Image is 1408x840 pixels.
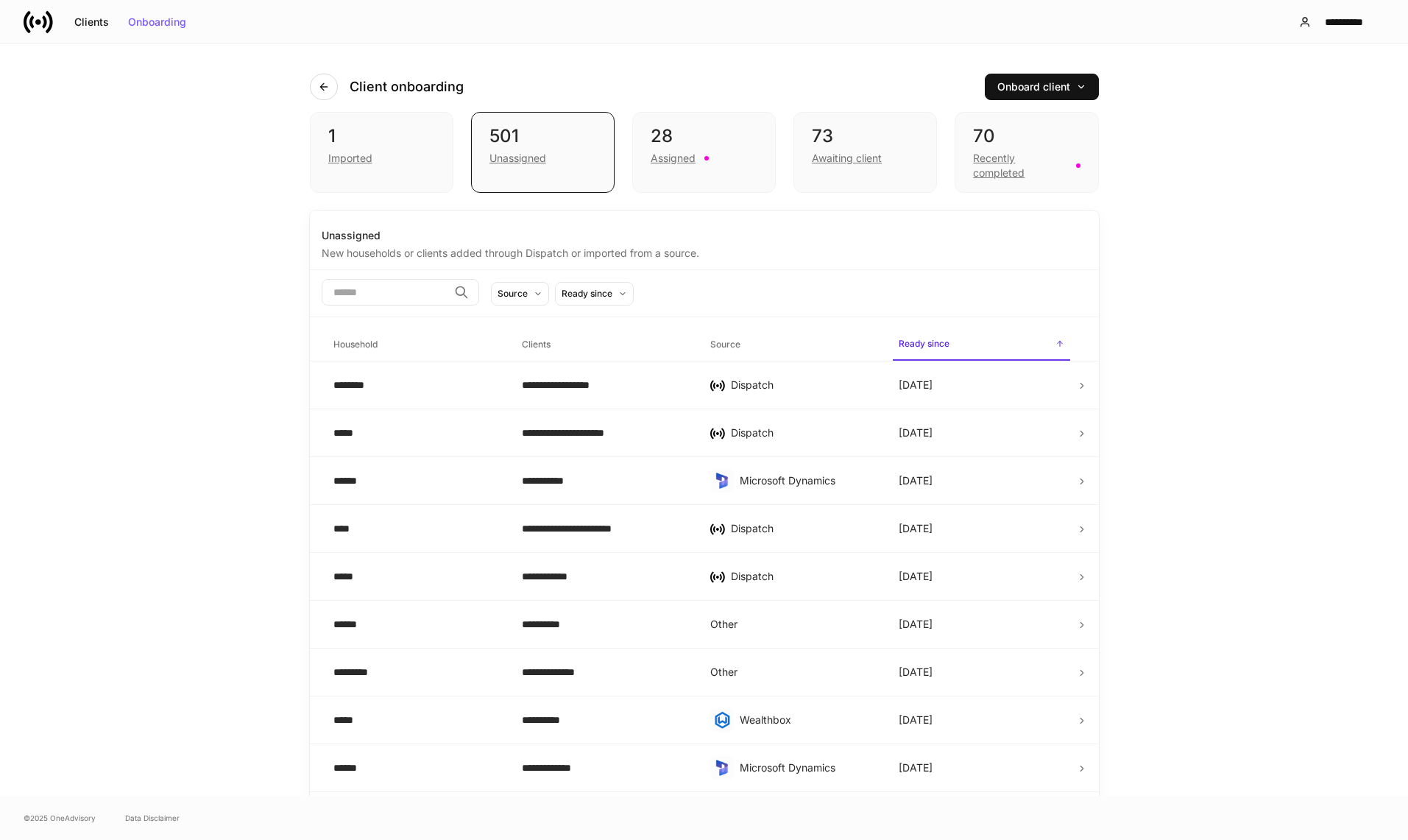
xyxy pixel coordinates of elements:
div: Microsoft Dynamics [740,760,875,775]
div: 70Recently completed [955,112,1098,193]
span: Source [704,330,881,360]
button: Source [491,282,549,306]
button: Onboard client [985,74,1099,100]
p: [DATE] [899,665,933,680]
h6: Clients [522,337,551,351]
a: Data Disclaimer [125,812,180,824]
img: sIOyOZvWb5kUEAwh5D03bPzsWHrUXBSdsWHDhg8Ma8+nBQBvlija69eFAv+snJUCyn8AqO+ElBnIpgMAAAAASUVORK5CYII= [713,759,731,777]
div: Clients [74,17,109,27]
div: Onboard client [997,82,1086,92]
span: Clients [516,330,693,360]
button: Ready since [555,282,634,306]
p: [DATE] [899,617,933,632]
div: Assigned [651,151,696,166]
div: Awaiting client [812,151,882,166]
div: Recently completed [973,151,1066,180]
p: [DATE] [899,426,933,440]
td: Other [698,649,887,696]
div: 501 [489,124,596,148]
td: Other [698,601,887,649]
p: [DATE] [899,378,933,392]
h6: Source [710,337,740,351]
img: sIOyOZvWb5kUEAwh5D03bPzsWHrUXBSdsWHDhg8Ma8+nBQBvlija69eFAv+snJUCyn8AqO+ElBnIpgMAAAAASUVORK5CYII= [713,472,731,490]
div: 501Unassigned [471,112,615,193]
div: 73Awaiting client [793,112,937,193]
div: Wealthbox [740,713,875,727]
p: [DATE] [899,569,933,584]
div: Ready since [562,286,612,300]
div: 70 [973,124,1080,148]
div: 1Imported [310,112,453,193]
div: Dispatch [731,521,875,536]
span: Ready since [893,329,1069,361]
div: Microsoft Dynamics [740,473,875,488]
h4: Client onboarding [350,78,464,96]
div: Unassigned [322,228,1087,243]
button: Clients [65,10,118,34]
div: Source [498,286,528,300]
div: Unassigned [489,151,546,166]
div: Dispatch [731,426,875,440]
div: 28Assigned [632,112,776,193]
div: Imported [328,151,372,166]
div: 1 [328,124,435,148]
p: [DATE] [899,473,933,488]
span: Household [328,330,504,360]
button: Onboarding [118,10,196,34]
div: 73 [812,124,919,148]
div: Dispatch [731,378,875,392]
h6: Household [333,337,378,351]
h6: Ready since [899,336,949,350]
p: [DATE] [899,760,933,775]
p: [DATE] [899,521,933,536]
p: [DATE] [899,713,933,727]
div: Dispatch [731,569,875,584]
div: New households or clients added through Dispatch or imported from a source. [322,243,1087,261]
span: © 2025 OneAdvisory [24,812,96,824]
div: Onboarding [128,17,186,27]
div: 28 [651,124,757,148]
